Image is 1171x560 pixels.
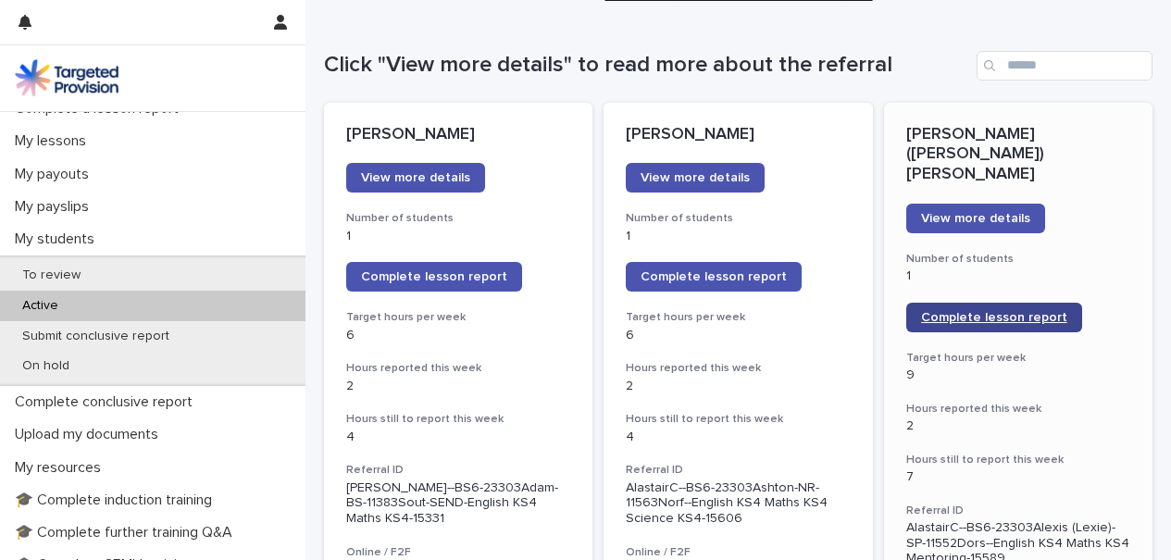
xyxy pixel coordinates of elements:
h3: Referral ID [626,463,850,478]
a: View more details [906,204,1045,233]
a: Complete lesson report [626,262,802,292]
p: [PERSON_NAME]--BS6-23303Adam-BS-11383Sout-SEND-English KS4 Maths KS4-15331 [346,480,570,527]
span: View more details [361,171,470,184]
h3: Number of students [906,252,1130,267]
h3: Hours reported this week [626,361,850,376]
p: [PERSON_NAME] ([PERSON_NAME]) [PERSON_NAME] [906,125,1130,185]
p: 4 [346,429,570,445]
span: View more details [921,212,1030,225]
h3: Hours still to report this week [346,412,570,427]
h1: Click "View more details" to read more about the referral [324,52,969,79]
a: View more details [626,163,765,193]
p: 6 [346,328,570,343]
p: 4 [626,429,850,445]
p: 1 [346,229,570,244]
p: Upload my documents [7,426,173,443]
h3: Referral ID [346,463,570,478]
p: 🎓 Complete further training Q&A [7,524,247,541]
p: My lessons [7,132,101,150]
h3: Online / F2F [346,545,570,560]
p: 1 [906,268,1130,284]
span: Complete lesson report [361,270,507,283]
p: Active [7,298,73,314]
a: View more details [346,163,485,193]
p: 9 [906,367,1130,383]
h3: Hours still to report this week [626,412,850,427]
h3: Target hours per week [346,310,570,325]
h3: Number of students [346,211,570,226]
p: 7 [906,469,1130,485]
h3: Number of students [626,211,850,226]
p: Submit conclusive report [7,329,184,344]
span: Complete lesson report [641,270,787,283]
p: [PERSON_NAME] [626,125,850,145]
img: M5nRWzHhSzIhMunXDL62 [15,59,118,96]
p: My resources [7,459,116,477]
p: 🎓 Complete induction training [7,492,227,509]
h3: Online / F2F [626,545,850,560]
p: Complete conclusive report [7,393,207,411]
p: On hold [7,358,84,374]
p: My students [7,230,109,248]
input: Search [977,51,1152,81]
h3: Target hours per week [626,310,850,325]
p: 1 [626,229,850,244]
p: My payouts [7,166,104,183]
p: 2 [346,379,570,394]
h3: Hours reported this week [346,361,570,376]
a: Complete lesson report [346,262,522,292]
p: 6 [626,328,850,343]
p: [PERSON_NAME] [346,125,570,145]
span: View more details [641,171,750,184]
p: AlastairC--BS6-23303Ashton-NR-11563Norf--English KS4 Maths KS4 Science KS4-15606 [626,480,850,527]
p: 2 [906,418,1130,434]
p: My payslips [7,198,104,216]
p: To review [7,268,95,283]
a: Complete lesson report [906,303,1082,332]
h3: Hours reported this week [906,402,1130,417]
span: Complete lesson report [921,311,1067,324]
h3: Referral ID [906,504,1130,518]
h3: Hours still to report this week [906,453,1130,467]
p: 2 [626,379,850,394]
h3: Target hours per week [906,351,1130,366]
